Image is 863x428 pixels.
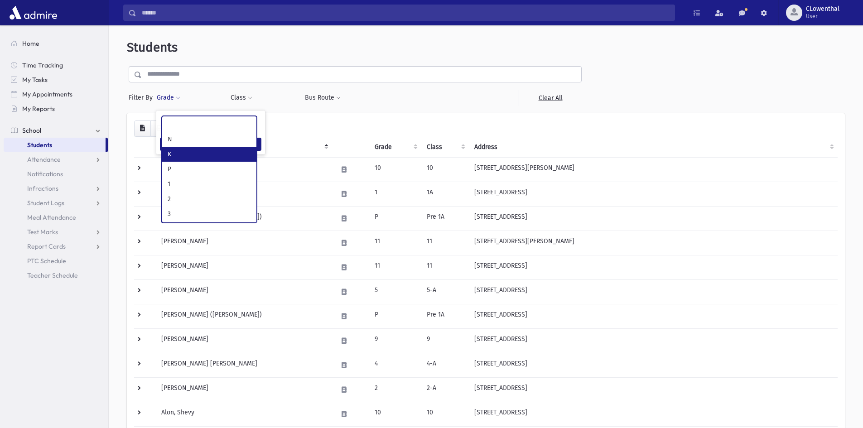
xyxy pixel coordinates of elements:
[156,137,332,158] th: Student: activate to sort column descending
[469,353,838,377] td: [STREET_ADDRESS]
[806,5,839,13] span: CLowenthal
[27,141,52,149] span: Students
[421,279,469,304] td: 5-A
[4,239,108,254] a: Report Cards
[369,206,421,231] td: P
[469,206,838,231] td: [STREET_ADDRESS]
[27,155,61,164] span: Attendance
[4,167,108,181] a: Notifications
[27,199,64,207] span: Student Logs
[469,402,838,426] td: [STREET_ADDRESS]
[469,231,838,255] td: [STREET_ADDRESS][PERSON_NAME]
[469,328,838,353] td: [STREET_ADDRESS]
[22,126,41,135] span: School
[22,76,48,84] span: My Tasks
[22,61,63,69] span: Time Tracking
[22,105,55,113] span: My Reports
[304,90,341,106] button: Bus Route
[4,101,108,116] a: My Reports
[230,90,253,106] button: Class
[156,157,332,182] td: [PERSON_NAME]
[369,304,421,328] td: P
[369,377,421,402] td: 2
[162,207,256,221] li: 3
[421,402,469,426] td: 10
[27,257,66,265] span: PTC Schedule
[421,255,469,279] td: 11
[469,157,838,182] td: [STREET_ADDRESS][PERSON_NAME]
[469,377,838,402] td: [STREET_ADDRESS]
[4,181,108,196] a: Infractions
[27,184,58,192] span: Infractions
[369,231,421,255] td: 11
[421,182,469,206] td: 1A
[369,157,421,182] td: 10
[369,137,421,158] th: Grade: activate to sort column ascending
[4,138,106,152] a: Students
[27,228,58,236] span: Test Marks
[162,162,256,177] li: P
[22,39,39,48] span: Home
[160,138,261,151] button: Filter
[4,36,108,51] a: Home
[150,120,169,137] button: Print
[4,72,108,87] a: My Tasks
[4,58,108,72] a: Time Tracking
[4,123,108,138] a: School
[127,40,178,55] span: Students
[7,4,59,22] img: AdmirePro
[421,304,469,328] td: Pre 1A
[162,132,256,147] li: N
[129,93,156,102] span: Filter By
[27,242,66,250] span: Report Cards
[4,152,108,167] a: Attendance
[162,177,256,192] li: 1
[369,182,421,206] td: 1
[162,221,256,236] li: 4
[369,328,421,353] td: 9
[4,225,108,239] a: Test Marks
[156,377,332,402] td: [PERSON_NAME]
[4,210,108,225] a: Meal Attendance
[421,157,469,182] td: 10
[156,279,332,304] td: [PERSON_NAME]
[27,170,63,178] span: Notifications
[469,279,838,304] td: [STREET_ADDRESS]
[156,304,332,328] td: [PERSON_NAME] ([PERSON_NAME])
[134,120,151,137] button: CSV
[136,5,675,21] input: Search
[369,353,421,377] td: 4
[156,206,332,231] td: [PERSON_NAME] ([PERSON_NAME])
[421,328,469,353] td: 9
[421,353,469,377] td: 4-A
[369,279,421,304] td: 5
[469,182,838,206] td: [STREET_ADDRESS]
[156,90,181,106] button: Grade
[156,402,332,426] td: Alon, Shevy
[4,268,108,283] a: Teacher Schedule
[4,196,108,210] a: Student Logs
[519,90,582,106] a: Clear All
[469,304,838,328] td: [STREET_ADDRESS]
[156,231,332,255] td: [PERSON_NAME]
[156,353,332,377] td: [PERSON_NAME] [PERSON_NAME]
[162,192,256,207] li: 2
[421,206,469,231] td: Pre 1A
[369,402,421,426] td: 10
[27,213,76,221] span: Meal Attendance
[27,271,78,279] span: Teacher Schedule
[4,254,108,268] a: PTC Schedule
[4,87,108,101] a: My Appointments
[22,90,72,98] span: My Appointments
[421,377,469,402] td: 2-A
[156,255,332,279] td: [PERSON_NAME]
[156,182,332,206] td: [PERSON_NAME]
[162,147,256,162] li: K
[156,328,332,353] td: [PERSON_NAME]
[469,137,838,158] th: Address: activate to sort column ascending
[421,137,469,158] th: Class: activate to sort column ascending
[806,13,839,20] span: User
[421,231,469,255] td: 11
[369,255,421,279] td: 11
[469,255,838,279] td: [STREET_ADDRESS]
